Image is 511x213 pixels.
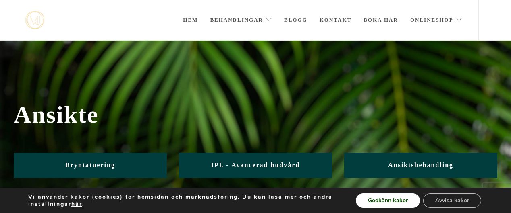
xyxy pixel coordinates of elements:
[388,162,453,168] span: Ansiktsbehandling
[211,162,300,168] span: IPL - Avancerad hudvård
[344,153,497,178] a: Ansiktsbehandling
[179,153,332,178] a: IPL - Avancerad hudvård
[356,193,420,208] button: Godkänn kakor
[65,162,115,168] span: Bryntatuering
[25,11,44,29] a: mjstudio mjstudio mjstudio
[423,193,481,208] button: Avvisa kakor
[14,101,497,129] span: Ansikte
[28,193,339,208] p: Vi använder kakor (cookies) för hemsidan och marknadsföring. Du kan läsa mer och ändra inställnin...
[14,153,167,178] a: Bryntatuering
[71,201,82,208] button: här
[25,11,44,29] img: mjstudio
